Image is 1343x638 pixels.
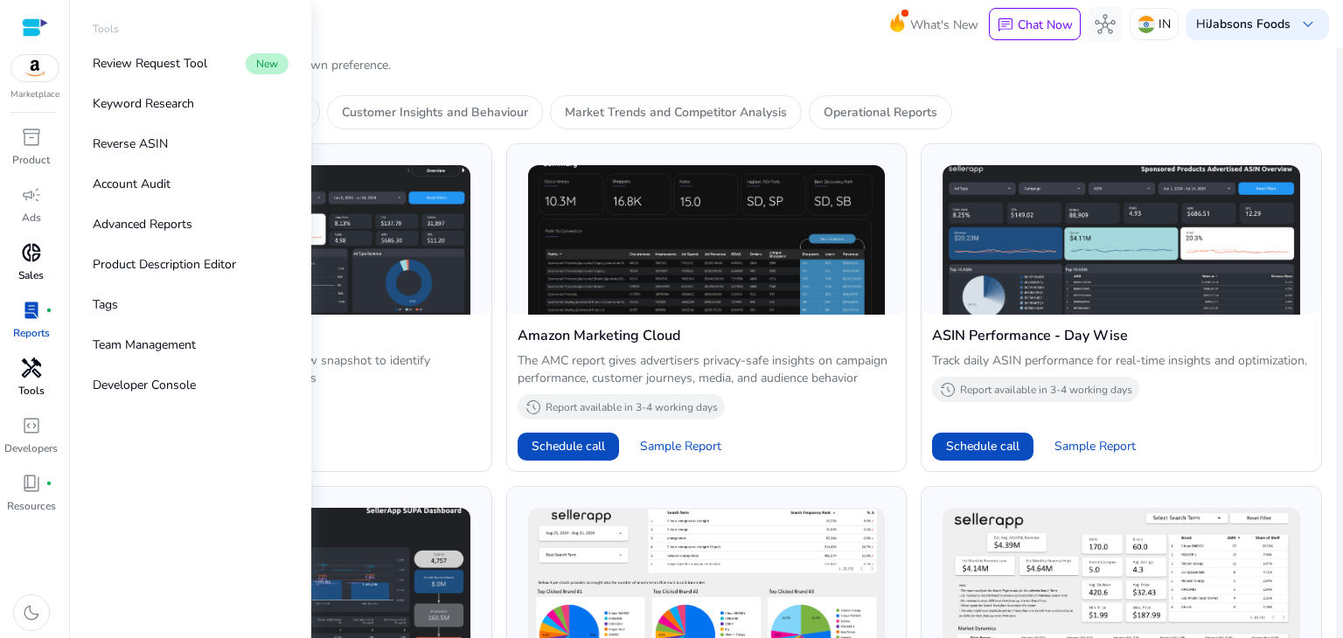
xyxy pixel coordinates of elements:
[93,215,192,233] p: Advanced Reports
[824,103,937,121] p: Operational Reports
[18,267,44,283] p: Sales
[565,103,787,121] p: Market Trends and Competitor Analysis
[1208,16,1291,32] b: Jabsons Foods
[11,55,59,81] img: amazon.svg
[21,242,42,263] span: donut_small
[93,376,196,394] p: Developer Console
[1196,18,1291,31] p: Hi
[932,433,1033,461] button: Schedule call
[45,307,52,314] span: fiber_manual_record
[12,152,50,168] p: Product
[21,300,42,321] span: lab_profile
[518,352,896,387] p: The AMC report gives advertisers privacy-safe insights on campaign performance, customer journeys...
[7,498,56,514] p: Resources
[45,480,52,487] span: fiber_manual_record
[518,433,619,461] button: Schedule call
[546,400,718,414] p: Report available in 3-4 working days
[10,88,59,101] p: Marketplace
[626,433,735,461] button: Sample Report
[1018,17,1073,33] p: Chat Now
[93,54,207,73] p: Review Request Tool
[1298,14,1319,35] span: keyboard_arrow_down
[21,415,42,436] span: code_blocks
[21,357,42,378] span: handyman
[1095,14,1116,35] span: hub
[21,184,42,205] span: campaign
[932,325,1311,346] h4: ASIN Performance - Day Wise
[1159,9,1171,39] p: IN
[910,10,978,40] span: What's New
[1088,7,1123,42] button: hub
[93,336,196,354] p: Team Management
[21,602,42,623] span: dark_mode
[939,381,957,399] span: history_2
[93,94,194,113] p: Keyword Research
[525,399,542,416] span: history_2
[246,53,289,74] span: New
[18,383,45,399] p: Tools
[21,127,42,148] span: inventory_2
[91,57,1322,74] p: Create your own report based on your own preference.
[13,325,50,341] p: Reports
[518,325,896,346] h4: Amazon Marketing Cloud
[93,295,118,314] p: Tags
[4,440,58,456] p: Developers
[932,352,1311,370] p: Track daily ASIN performance for real-time insights and optimization.
[532,437,605,455] span: Schedule call
[93,135,168,153] p: Reverse ASIN
[93,175,170,193] p: Account Audit
[1054,438,1136,455] span: Sample Report
[946,437,1019,455] span: Schedule call
[1040,433,1150,461] button: Sample Report
[989,8,1081,41] button: chatChat Now
[22,210,41,225] p: Ads
[342,103,528,121] p: Customer Insights and Behaviour
[93,21,119,37] p: Tools
[640,438,721,455] span: Sample Report
[21,473,42,494] span: book_4
[1138,16,1155,33] img: in.svg
[960,383,1132,397] p: Report available in 3-4 working days
[93,255,236,274] p: Product Description Editor
[997,17,1014,34] span: chat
